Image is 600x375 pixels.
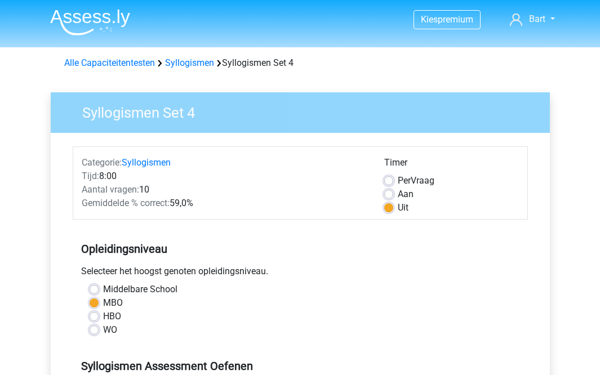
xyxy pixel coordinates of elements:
[398,175,411,186] span: Per
[122,157,171,168] a: Syllogismen
[73,169,376,183] div: 8:00
[165,57,214,68] a: Syllogismen
[103,310,121,323] label: HBO
[64,57,155,68] a: Alle Capaciteitentesten
[73,197,376,210] div: 59,0%
[60,56,541,70] div: Syllogismen Set 4
[73,265,528,283] div: Selecteer het hoogst genoten opleidingsniveau.
[82,157,122,168] span: Categorie:
[398,201,408,215] label: Uit
[50,9,130,35] img: Assessly
[82,198,170,208] span: Gemiddelde % correct:
[398,174,434,187] label: Vraag
[103,283,177,296] label: Middelbare School
[529,14,545,24] span: Bart
[414,12,480,27] a: Kiespremium
[384,156,519,174] div: Timer
[103,296,123,310] label: MBO
[505,12,559,26] a: Bart
[82,171,99,181] span: Tijd:
[73,183,376,197] div: 10
[421,14,438,25] span: Kies
[398,187,414,201] label: Aan
[82,184,139,195] span: Aantal vragen:
[81,359,519,373] h5: Syllogismen Assessment Oefenen
[81,238,519,260] h5: Opleidingsniveau
[69,100,541,122] h3: Syllogismen Set 4
[438,14,473,25] span: premium
[103,323,117,337] label: WO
